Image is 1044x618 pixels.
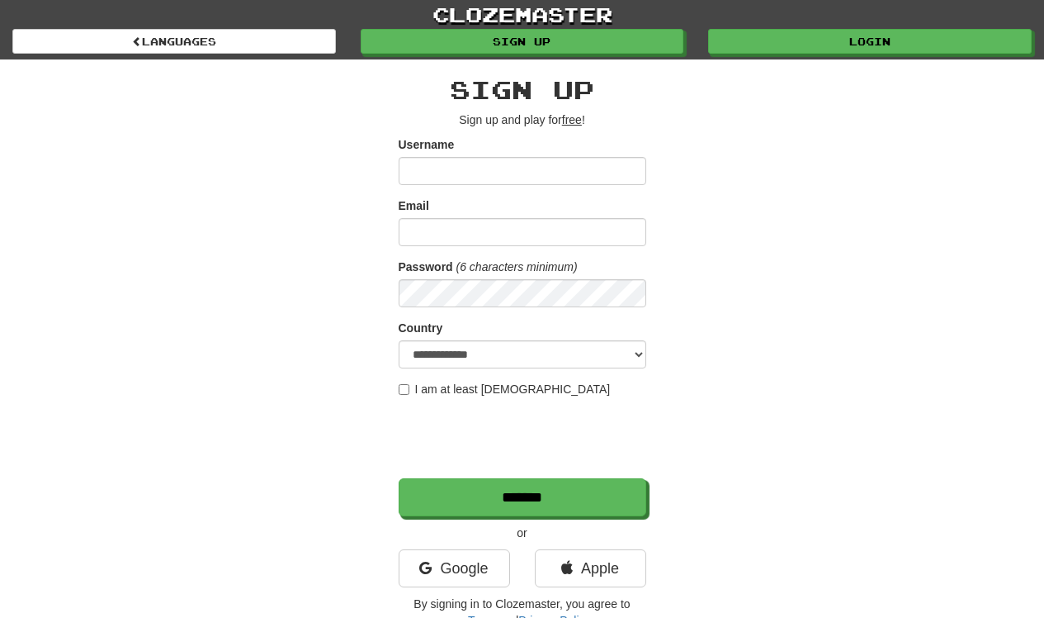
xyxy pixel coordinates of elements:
a: Sign up [361,29,684,54]
a: Languages [12,29,336,54]
h2: Sign up [399,76,646,103]
em: (6 characters minimum) [456,260,578,273]
input: I am at least [DEMOGRAPHIC_DATA] [399,384,409,395]
iframe: reCAPTCHA [399,406,650,470]
u: free [562,113,582,126]
label: Password [399,259,453,275]
p: or [399,525,646,541]
a: Login [708,29,1032,54]
label: Country [399,320,443,336]
a: Google [399,549,510,587]
label: I am at least [DEMOGRAPHIC_DATA] [399,381,611,397]
a: Apple [535,549,646,587]
p: Sign up and play for ! [399,112,646,128]
label: Username [399,136,455,153]
label: Email [399,197,429,214]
